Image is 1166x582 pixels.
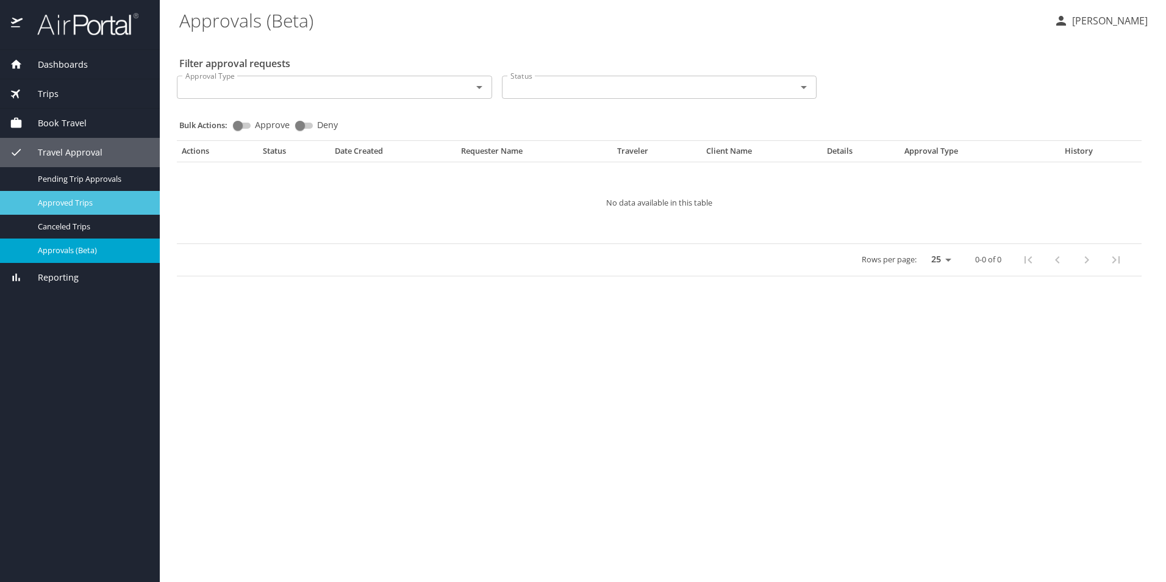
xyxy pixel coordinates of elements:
th: Actions [177,146,258,162]
span: Book Travel [23,117,87,130]
th: Approval Type [900,146,1038,162]
select: rows per page [921,251,956,269]
h2: Filter approval requests [179,54,290,73]
th: Traveler [612,146,701,162]
p: Bulk Actions: [179,120,237,131]
img: icon-airportal.png [11,12,24,36]
button: [PERSON_NAME] [1049,10,1153,32]
th: Details [822,146,900,162]
span: Approved Trips [38,197,145,209]
span: Pending Trip Approvals [38,173,145,185]
th: Requester Name [456,146,612,162]
h1: Approvals (Beta) [179,1,1044,39]
table: Approval table [177,146,1142,276]
p: [PERSON_NAME] [1068,13,1148,28]
span: Canceled Trips [38,221,145,232]
span: Dashboards [23,58,88,71]
span: Approve [255,121,290,129]
span: Deny [317,121,338,129]
th: Client Name [701,146,823,162]
p: 0-0 of 0 [975,256,1001,264]
p: Rows per page: [862,256,917,264]
th: Date Created [330,146,456,162]
button: Open [471,79,488,96]
span: Trips [23,87,59,101]
th: Status [258,146,330,162]
img: airportal-logo.png [24,12,138,36]
span: Reporting [23,271,79,284]
span: Travel Approval [23,146,102,159]
th: History [1038,146,1120,162]
p: No data available in this table [213,199,1105,207]
span: Approvals (Beta) [38,245,145,256]
button: Open [795,79,812,96]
